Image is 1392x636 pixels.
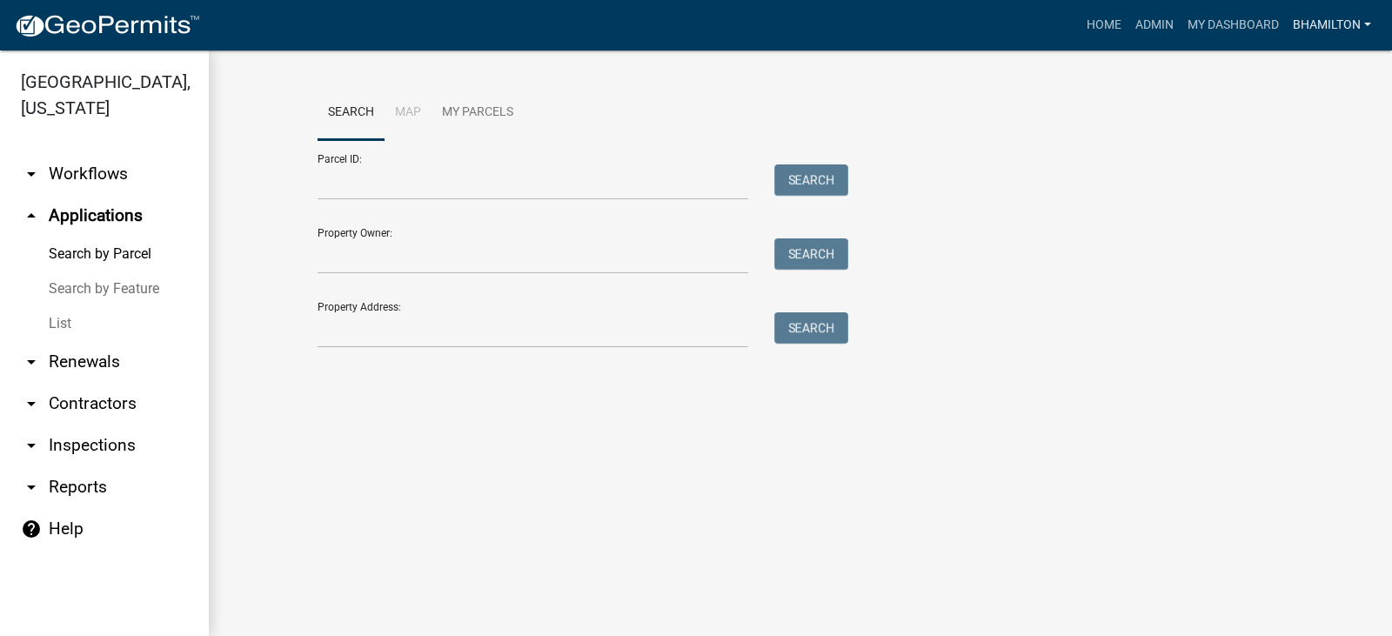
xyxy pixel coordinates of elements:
a: My Parcels [432,85,524,141]
i: arrow_drop_down [21,351,42,372]
i: arrow_drop_down [21,164,42,184]
a: Search [318,85,385,141]
a: Home [1080,9,1128,42]
i: arrow_drop_down [21,393,42,414]
i: arrow_drop_up [21,205,42,226]
button: Search [774,164,848,196]
i: help [21,519,42,539]
a: bhamilton [1286,9,1378,42]
a: My Dashboard [1181,9,1286,42]
i: arrow_drop_down [21,435,42,456]
i: arrow_drop_down [21,477,42,498]
button: Search [774,312,848,344]
a: Admin [1128,9,1181,42]
button: Search [774,238,848,270]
